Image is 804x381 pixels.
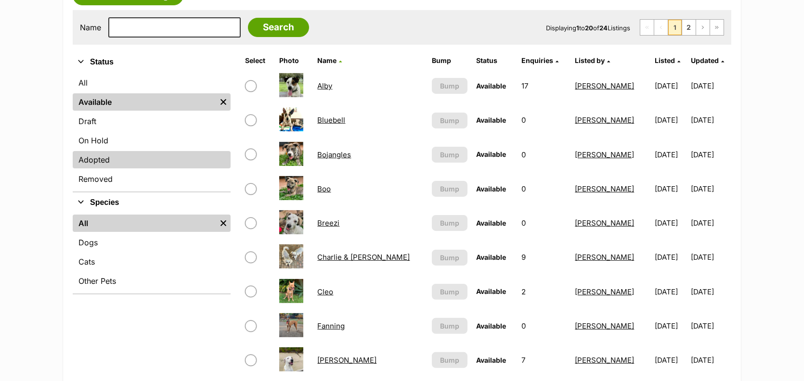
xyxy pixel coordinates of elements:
[651,69,690,102] td: [DATE]
[216,215,231,232] a: Remove filter
[73,72,231,191] div: Status
[521,56,558,64] a: Enquiries
[317,81,332,90] a: Alby
[696,20,710,35] a: Next page
[668,20,682,35] span: Page 1
[428,53,471,68] th: Bump
[655,56,675,64] span: Listed
[476,150,506,158] span: Available
[216,93,231,111] a: Remove filter
[691,56,719,64] span: Updated
[440,184,459,194] span: Bump
[317,253,410,262] a: Charlie & [PERSON_NAME]
[432,284,467,300] button: Bump
[73,151,231,168] a: Adopted
[73,213,231,293] div: Species
[73,215,216,232] a: All
[691,309,730,343] td: [DATE]
[575,287,634,296] a: [PERSON_NAME]
[432,181,467,197] button: Bump
[476,219,506,227] span: Available
[521,56,553,64] span: translation missing: en.admin.listings.index.attributes.enquiries
[73,132,231,149] a: On Hold
[518,309,571,343] td: 0
[476,82,506,90] span: Available
[440,115,459,126] span: Bump
[546,24,630,32] span: Displaying to of Listings
[432,318,467,334] button: Bump
[651,138,690,171] td: [DATE]
[682,20,696,35] a: Page 2
[654,20,668,35] span: Previous page
[576,24,579,32] strong: 1
[651,275,690,308] td: [DATE]
[691,343,730,377] td: [DATE]
[575,56,605,64] span: Listed by
[432,113,467,128] button: Bump
[575,56,610,64] a: Listed by
[432,250,467,266] button: Bump
[80,23,101,32] label: Name
[476,287,506,295] span: Available
[241,53,274,68] th: Select
[651,309,690,343] td: [DATE]
[317,356,376,365] a: [PERSON_NAME]
[440,218,459,228] span: Bump
[472,53,517,68] th: Status
[518,241,571,274] td: 9
[575,115,634,125] a: [PERSON_NAME]
[518,206,571,240] td: 0
[440,355,459,365] span: Bump
[585,24,593,32] strong: 20
[432,352,467,368] button: Bump
[476,356,506,364] span: Available
[575,184,634,193] a: [PERSON_NAME]
[317,56,342,64] a: Name
[640,19,724,36] nav: Pagination
[317,150,351,159] a: Bojangles
[317,321,345,330] a: Fanning
[518,103,571,137] td: 0
[710,20,724,35] a: Last page
[518,343,571,377] td: 7
[575,356,634,365] a: [PERSON_NAME]
[73,170,231,188] a: Removed
[317,218,339,228] a: Breezi
[432,78,467,94] button: Bump
[655,56,680,64] a: Listed
[73,74,231,91] a: All
[691,69,730,102] td: [DATE]
[575,218,634,228] a: [PERSON_NAME]
[73,56,231,68] button: Status
[575,150,634,159] a: [PERSON_NAME]
[476,322,506,330] span: Available
[599,24,608,32] strong: 24
[691,275,730,308] td: [DATE]
[275,53,313,68] th: Photo
[476,185,506,193] span: Available
[73,234,231,251] a: Dogs
[440,81,459,91] span: Bump
[73,93,216,111] a: Available
[432,147,467,163] button: Bump
[317,115,345,125] a: Bluebell
[317,184,331,193] a: Boo
[317,287,333,296] a: Cleo
[440,321,459,331] span: Bump
[476,253,506,261] span: Available
[440,150,459,160] span: Bump
[575,81,634,90] a: [PERSON_NAME]
[440,287,459,297] span: Bump
[651,172,690,205] td: [DATE]
[640,20,654,35] span: First page
[73,113,231,130] a: Draft
[575,253,634,262] a: [PERSON_NAME]
[518,69,571,102] td: 17
[476,116,506,124] span: Available
[432,215,467,231] button: Bump
[691,56,725,64] a: Updated
[317,56,337,64] span: Name
[651,206,690,240] td: [DATE]
[691,172,730,205] td: [DATE]
[73,253,231,270] a: Cats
